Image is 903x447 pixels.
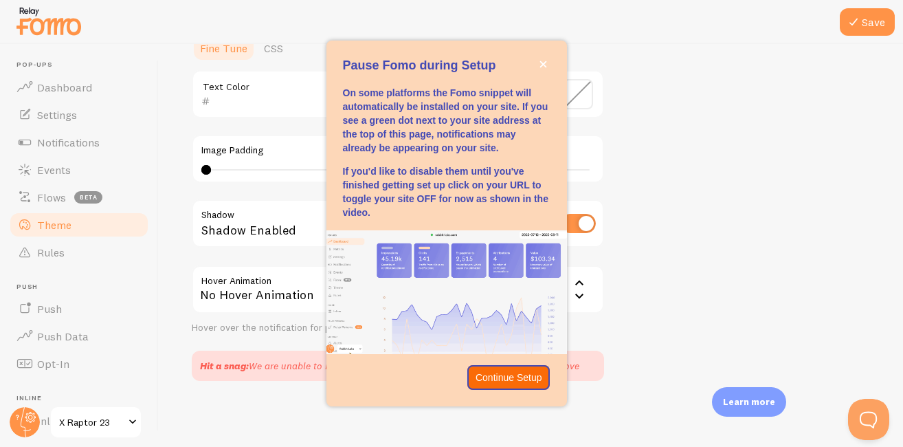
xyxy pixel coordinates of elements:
div: No Hover Animation [192,265,604,314]
span: Inline [16,394,150,403]
strong: Hit a snag: [200,360,249,372]
span: beta [74,191,102,204]
p: If you'd like to disable them until you've finished getting set up click on your URL to toggle yo... [343,164,550,219]
span: Push Data [37,329,89,343]
div: Hover over the notification for preview [192,322,604,334]
p: Learn more [723,395,775,408]
span: Rules [37,246,65,259]
span: X Raptor 23 [59,414,124,430]
iframe: Help Scout Beacon - Open [848,399,889,440]
span: Events [37,163,71,177]
a: Rules [8,239,150,266]
a: Push [8,295,150,323]
p: On some platforms the Fomo snippet will automatically be installed on your site. If you see a gre... [343,86,550,155]
div: We are unable to reach your website! Please set your theme manually above [200,359,579,373]
a: Notifications [8,129,150,156]
a: CSS [256,34,291,62]
a: X Raptor 23 [49,406,142,439]
span: Flows [37,190,66,204]
button: Continue Setup [467,365,550,390]
a: Fine Tune [192,34,256,62]
span: Pop-ups [16,61,150,69]
a: Theme [8,211,150,239]
a: Events [8,156,150,184]
a: Dashboard [8,74,150,101]
div: Shadow Enabled [192,199,604,250]
p: Pause Fomo during Setup [343,57,550,75]
label: Image Padding [201,144,594,157]
span: Theme [37,218,71,232]
a: Settings [8,101,150,129]
img: fomo-relay-logo-orange.svg [14,3,83,39]
span: Opt-In [37,357,69,371]
span: Dashboard [37,80,92,94]
a: Flows beta [8,184,150,211]
span: Push [37,302,62,316]
div: Pause Fomo during Setup [326,41,567,406]
span: Settings [37,108,77,122]
button: close, [536,57,550,72]
span: Push [16,283,150,292]
span: Notifications [37,135,100,149]
a: Opt-In [8,350,150,378]
a: Push Data [8,323,150,350]
div: Learn more [712,387,786,417]
p: Continue Setup [476,371,542,384]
